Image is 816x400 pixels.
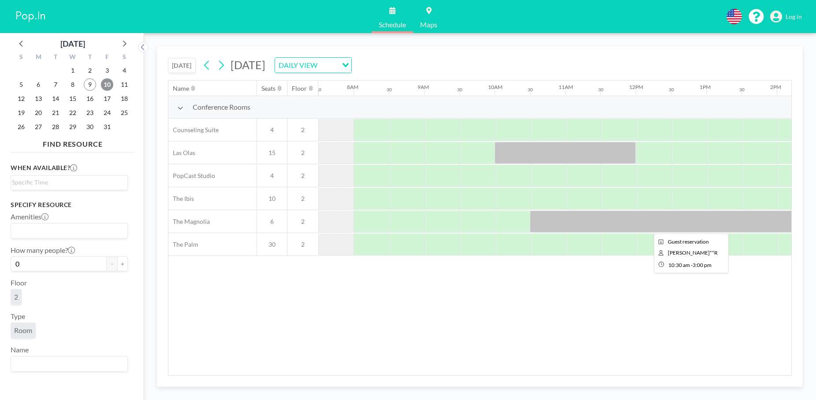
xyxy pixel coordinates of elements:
div: Search for option [11,176,127,189]
span: 2 [287,195,318,203]
div: 11AM [559,84,573,90]
label: How many people? [11,246,75,255]
span: Thursday, October 23, 2025 [84,107,96,119]
div: 30 [528,87,533,93]
button: + [117,256,128,271]
span: Monday, October 13, 2025 [32,93,45,105]
span: Friday, October 3, 2025 [101,64,113,77]
label: Type [11,312,25,321]
span: DAILY VIEW [277,59,319,71]
h4: FIND RESOURCE [11,136,135,148]
div: F [98,52,116,63]
div: T [47,52,64,63]
span: - [691,262,693,268]
span: Tuesday, October 7, 2025 [49,78,62,91]
span: Thursday, October 30, 2025 [84,121,96,133]
span: The Magnolia [168,218,210,226]
div: Name [173,85,189,93]
span: Saturday, October 25, 2025 [118,107,130,119]
span: Sunday, October 26, 2025 [15,121,27,133]
div: 1PM [700,84,711,90]
div: 30 [669,87,674,93]
span: Thursday, October 9, 2025 [84,78,96,91]
label: Amenities [11,212,48,221]
div: S [116,52,133,63]
div: 30 [598,87,604,93]
span: Guest reservation [668,238,709,245]
span: Wednesday, October 29, 2025 [67,121,79,133]
div: Search for option [11,356,127,371]
span: [DATE] [231,58,265,71]
button: - [107,256,117,271]
span: Tuesday, October 14, 2025 [49,93,62,105]
div: 30 [457,87,462,93]
div: Search for option [11,223,127,238]
div: 30 [316,87,321,93]
input: Search for option [12,178,123,187]
span: Tuesday, October 28, 2025 [49,121,62,133]
span: 30 [257,241,287,248]
span: Wednesday, October 1, 2025 [67,64,79,77]
span: The Palm [168,241,198,248]
div: Floor [292,85,307,93]
span: Wednesday, October 15, 2025 [67,93,79,105]
span: 4 [257,126,287,134]
button: [DATE] [168,58,196,73]
span: Conference Rooms [193,103,250,111]
span: 15 [257,149,287,157]
span: Monday, October 20, 2025 [32,107,45,119]
span: Tuesday, October 21, 2025 [49,107,62,119]
span: Sunday, October 12, 2025 [15,93,27,105]
span: Sunday, October 5, 2025 [15,78,27,91]
div: S [13,52,30,63]
div: W [64,52,82,63]
span: The Ibis [168,195,194,203]
span: PopCast Studio [168,172,215,180]
span: Schedule [379,21,406,28]
span: 2 [287,126,318,134]
span: Friday, October 10, 2025 [101,78,113,91]
span: Thursday, October 16, 2025 [84,93,96,105]
span: 2 [287,218,318,226]
span: Friday, October 17, 2025 [101,93,113,105]
h3: Specify resource [11,201,128,209]
span: Saturday, October 18, 2025 [118,93,130,105]
div: 8AM [347,84,358,90]
span: 2 [287,149,318,157]
div: 9AM [417,84,429,90]
div: 12PM [629,84,643,90]
input: Search for option [320,59,337,71]
span: 2 [287,172,318,180]
div: 2PM [770,84,781,90]
input: Search for option [12,225,123,237]
span: Saturday, October 11, 2025 [118,78,130,91]
div: Seats [261,85,276,93]
span: Friday, October 24, 2025 [101,107,113,119]
span: Room [14,326,32,334]
span: Maps [420,21,437,28]
div: T [81,52,98,63]
label: Name [11,345,29,354]
a: Log in [770,11,802,23]
span: Las Olas [168,149,195,157]
div: Search for option [275,58,351,73]
div: 10AM [488,84,503,90]
div: 30 [387,87,392,93]
span: 10:30 AM [668,262,690,268]
label: Floor [11,278,27,287]
span: Sunday, October 19, 2025 [15,107,27,119]
span: 3:00 PM [693,262,712,268]
span: Thursday, October 2, 2025 [84,64,96,77]
div: 30 [739,87,745,93]
span: Monday, October 27, 2025 [32,121,45,133]
span: Wednesday, October 8, 2025 [67,78,79,91]
span: Saturday, October 4, 2025 [118,64,130,77]
span: 10 [257,195,287,203]
span: Counseling Suite [168,126,219,134]
span: Friday, October 31, 2025 [101,121,113,133]
span: 2 [14,293,18,301]
img: organization-logo [14,8,48,26]
span: Wednesday, October 22, 2025 [67,107,79,119]
span: 2 [287,241,318,248]
div: M [30,52,47,63]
